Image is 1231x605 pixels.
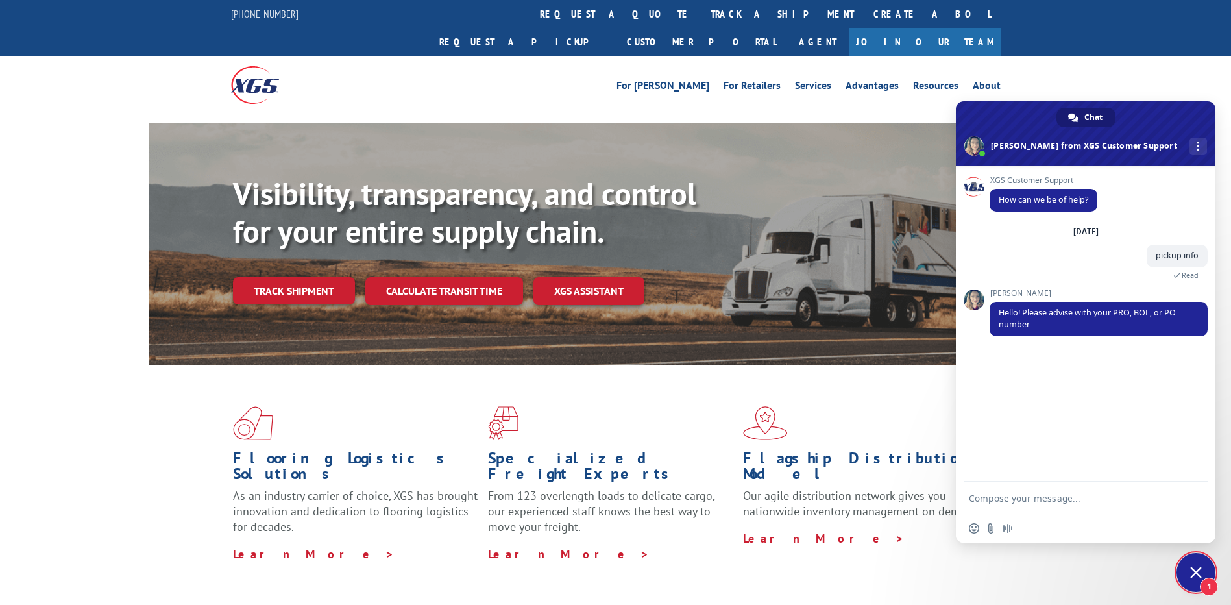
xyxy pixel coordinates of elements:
span: Our agile distribution network gives you nationwide inventory management on demand. [743,488,982,519]
a: Join Our Team [849,28,1001,56]
h1: Flooring Logistics Solutions [233,451,478,488]
a: About [973,80,1001,95]
a: Request a pickup [430,28,617,56]
a: Advantages [846,80,899,95]
p: From 123 overlength loads to delicate cargo, our experienced staff knows the best way to move you... [488,488,733,546]
a: Calculate transit time [365,277,523,305]
a: Services [795,80,831,95]
a: For [PERSON_NAME] [616,80,709,95]
img: xgs-icon-focused-on-flooring-red [488,406,518,440]
span: 1 [1200,578,1218,596]
a: Agent [786,28,849,56]
a: Resources [913,80,958,95]
a: Customer Portal [617,28,786,56]
span: Send a file [986,523,996,534]
span: As an industry carrier of choice, XGS has brought innovation and dedication to flooring logistics... [233,488,478,534]
span: Audio message [1003,523,1013,534]
a: Learn More > [488,547,650,562]
div: [DATE] [1073,228,1099,236]
a: Chat [1056,108,1115,127]
a: Learn More > [743,531,905,546]
span: Hello! Please advise with your PRO, BOL, or PO number. [999,307,1176,330]
a: [PHONE_NUMBER] [231,7,299,20]
h1: Flagship Distribution Model [743,451,988,488]
span: [PERSON_NAME] [990,289,1208,298]
a: Close chat [1176,553,1215,592]
b: Visibility, transparency, and control for your entire supply chain. [233,173,696,251]
h1: Specialized Freight Experts [488,451,733,488]
a: XGS ASSISTANT [533,277,644,305]
textarea: Compose your message... [969,482,1176,514]
span: How can we be of help? [999,194,1088,205]
img: xgs-icon-flagship-distribution-model-red [743,406,788,440]
span: pickup info [1156,250,1199,261]
span: Read [1182,271,1199,280]
a: Track shipment [233,277,355,304]
span: XGS Customer Support [990,176,1097,185]
a: For Retailers [724,80,781,95]
a: Learn More > [233,547,395,562]
img: xgs-icon-total-supply-chain-intelligence-red [233,406,273,440]
span: Chat [1084,108,1103,127]
span: Insert an emoji [969,523,979,534]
